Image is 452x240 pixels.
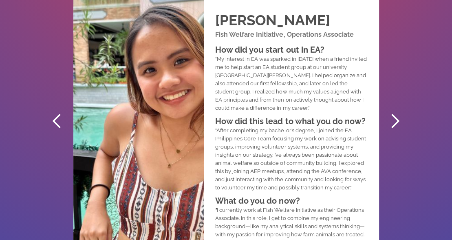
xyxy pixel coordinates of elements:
h2: [PERSON_NAME] [215,12,366,29]
em: " [215,207,217,213]
p: "My interest in EA was sparked in [DATE] when a friend invited me to help start an EA student gro... [215,55,366,112]
h1: How did this lead to what you do now? [215,116,366,127]
h1: How did you start out in EA? [215,45,366,55]
h1: Fish Welfare Initiative, Operations Associate [215,29,366,41]
p: "After completing my bachelor’s degree, I joined the EA Philippines Core Team focusing my work on... [215,127,366,192]
h1: What do you do now? [215,196,366,206]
